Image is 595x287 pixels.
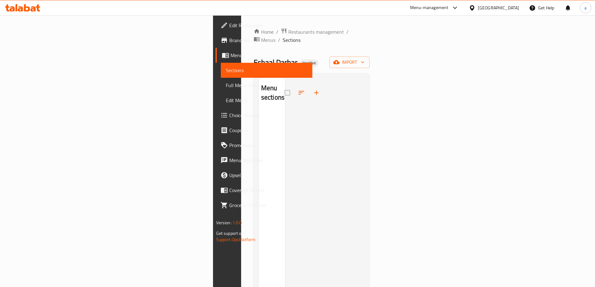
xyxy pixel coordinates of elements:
[330,57,369,68] button: import
[229,37,307,44] span: Branches
[216,198,312,213] a: Grocery Checklist
[229,126,307,134] span: Coupons
[216,123,312,138] a: Coupons
[216,183,312,198] a: Coverage Report
[229,201,307,209] span: Grocery Checklist
[226,67,307,74] span: Sections
[231,52,307,59] span: Menus
[229,186,307,194] span: Coverage Report
[229,111,307,119] span: Choice Groups
[335,58,364,66] span: import
[216,168,312,183] a: Upsell
[216,33,312,48] a: Branches
[216,48,312,63] a: Menus
[229,22,307,29] span: Edit Restaurant
[478,4,519,11] div: [GEOGRAPHIC_DATA]
[226,82,307,89] span: Full Menu View
[309,85,324,100] button: Add section
[229,171,307,179] span: Upsell
[410,4,449,12] div: Menu-management
[221,63,312,78] a: Sections
[216,108,312,123] a: Choice Groups
[232,219,242,227] span: 1.0.0
[216,229,245,237] span: Get support on:
[216,219,231,227] span: Version:
[221,78,312,93] a: Full Menu View
[216,138,312,153] a: Promotions
[288,28,344,36] span: Restaurants management
[216,18,312,33] a: Edit Restaurant
[226,96,307,104] span: Edit Menu
[281,28,344,36] a: Restaurants management
[584,4,587,11] span: a
[346,28,349,36] li: /
[216,235,256,244] a: Support.OpsPlatform
[221,93,312,108] a: Edit Menu
[229,156,307,164] span: Menu disclaimer
[216,153,312,168] a: Menu disclaimer
[259,108,285,113] nav: Menu sections
[229,141,307,149] span: Promotions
